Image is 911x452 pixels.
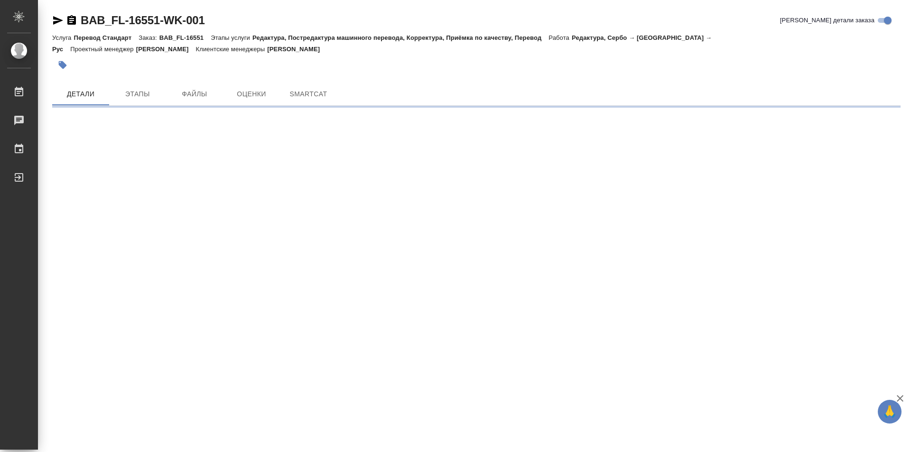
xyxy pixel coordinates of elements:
a: BAB_FL-16551-WK-001 [81,14,205,27]
span: Оценки [229,88,274,100]
button: 🙏 [878,400,902,424]
p: BAB_FL-16551 [159,34,211,41]
span: SmartCat [286,88,331,100]
p: Перевод Стандарт [74,34,139,41]
button: Добавить тэг [52,55,73,75]
button: Скопировать ссылку для ЯМессенджера [52,15,64,26]
p: [PERSON_NAME] [136,46,196,53]
p: Этапы услуги [211,34,252,41]
span: 🙏 [882,402,898,422]
p: Работа [548,34,572,41]
span: Этапы [115,88,160,100]
span: Детали [58,88,103,100]
p: Клиентские менеджеры [196,46,268,53]
p: Проектный менеджер [70,46,136,53]
button: Скопировать ссылку [66,15,77,26]
p: [PERSON_NAME] [267,46,327,53]
span: [PERSON_NAME] детали заказа [780,16,874,25]
p: Редактура, Постредактура машинного перевода, Корректура, Приёмка по качеству, Перевод [252,34,548,41]
span: Файлы [172,88,217,100]
p: Заказ: [139,34,159,41]
p: Услуга [52,34,74,41]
